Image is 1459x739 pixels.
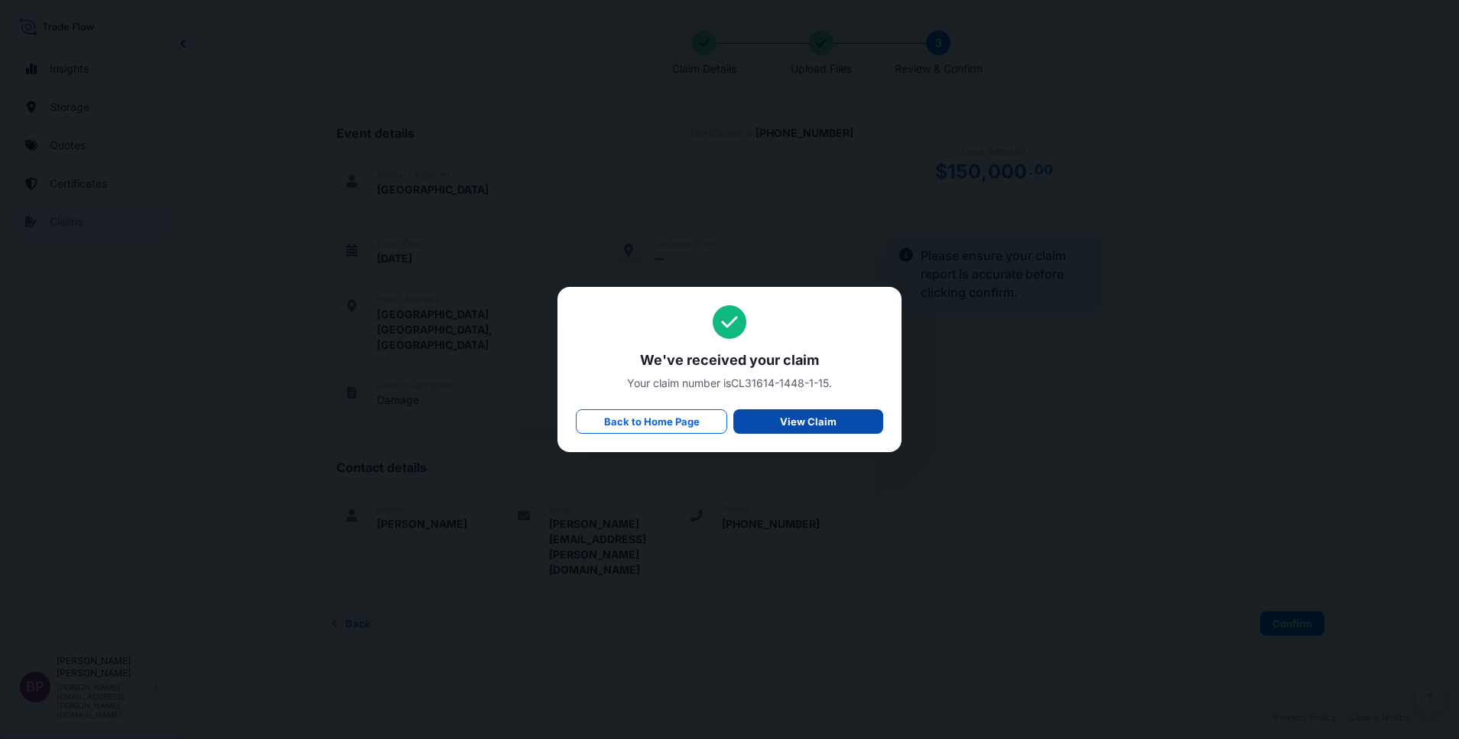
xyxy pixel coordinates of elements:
[576,351,883,369] span: We've received your claim
[576,409,727,434] a: Back to Home Page
[604,414,700,429] p: Back to Home Page
[780,414,837,429] p: View Claim
[576,376,883,391] span: Your claim number is CL31614-1448-1-15 .
[733,409,883,434] a: View Claim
